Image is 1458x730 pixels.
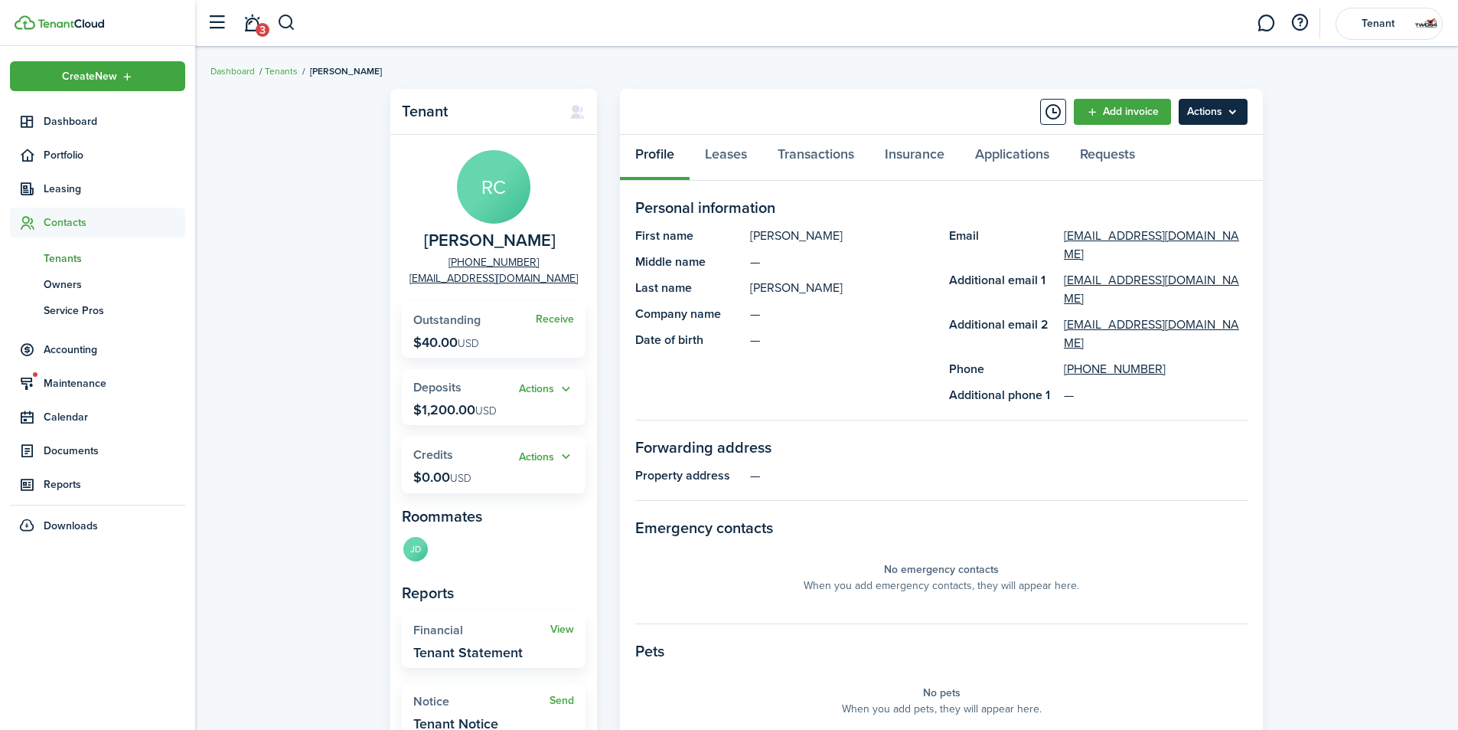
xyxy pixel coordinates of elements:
[457,150,530,224] avatar-text: RC
[210,64,255,78] a: Dashboard
[1040,99,1066,125] button: Timeline
[949,271,1056,308] panel-main-title: Additional email 1
[44,113,185,129] span: Dashboard
[10,470,185,499] a: Reports
[413,645,523,660] widget-stats-description: Tenant Statement
[635,305,742,323] panel-main-title: Company name
[519,381,574,398] button: Open menu
[44,250,185,267] span: Tenants
[635,640,1248,663] panel-main-section-title: Pets
[550,624,574,636] a: View
[519,381,574,398] button: Actions
[413,470,471,485] p: $0.00
[635,253,742,271] panel-main-title: Middle name
[519,448,574,466] button: Actions
[44,443,185,459] span: Documents
[1064,316,1248,352] a: [EMAIL_ADDRESS][DOMAIN_NAME]
[402,535,429,566] a: JD
[762,135,869,181] a: Transactions
[44,476,185,493] span: Reports
[519,448,574,466] button: Open menu
[409,270,578,286] a: [EMAIL_ADDRESS][DOMAIN_NAME]
[869,135,960,181] a: Insurance
[413,335,479,350] p: $40.00
[750,227,934,245] panel-main-description: [PERSON_NAME]
[949,386,1056,404] panel-main-title: Additional phone 1
[635,196,1248,219] panel-main-section-title: Personal information
[750,279,934,297] panel-main-description: [PERSON_NAME]
[237,4,266,43] a: Notifications
[1251,4,1280,43] a: Messaging
[265,64,298,78] a: Tenants
[1064,360,1166,378] a: [PHONE_NUMBER]
[44,147,185,163] span: Portfolio
[750,331,934,349] panel-main-description: —
[62,71,117,82] span: Create New
[10,106,185,136] a: Dashboard
[413,402,497,417] p: $1,200.00
[750,253,934,271] panel-main-description: —
[44,518,98,534] span: Downloads
[635,331,742,349] panel-main-title: Date of birth
[402,581,585,604] panel-main-subtitle: Reports
[923,685,961,701] panel-main-placeholder-title: No pets
[635,466,742,485] panel-main-title: Property address
[1179,99,1248,125] button: Open menu
[1064,227,1248,264] a: [EMAIL_ADDRESS][DOMAIN_NAME]
[402,505,585,528] panel-main-subtitle: Roommates
[690,135,762,181] a: Leases
[842,701,1042,717] panel-main-placeholder-description: When you add pets, they will appear here.
[403,537,428,561] avatar-text: JD
[44,342,185,358] span: Accounting
[949,227,1056,264] panel-main-title: Email
[277,10,296,36] button: Search
[413,624,550,637] widget-stats-title: Financial
[15,15,35,30] img: TenantCloud
[1179,99,1248,125] menu-btn: Actions
[10,61,185,91] button: Open menu
[448,254,539,270] a: [PHONE_NUMBER]
[413,446,453,463] span: Credits
[1287,10,1313,36] button: Open resource center
[44,303,185,319] span: Service Pros
[413,311,481,329] span: Outstanding
[10,297,185,323] a: Service Pros
[804,578,1079,594] panel-main-placeholder-description: When you add emergency contacts, they will appear here.
[475,403,497,419] span: USD
[635,227,742,245] panel-main-title: First name
[44,375,185,391] span: Maintenance
[1065,135,1150,181] a: Requests
[202,8,231,38] button: Open sidebar
[1414,11,1439,36] img: Tenant
[402,103,554,120] panel-main-title: Tenant
[44,214,185,231] span: Contacts
[413,378,462,396] span: Deposits
[635,279,742,297] panel-main-title: Last name
[536,313,574,326] a: Receive
[1064,271,1248,308] a: [EMAIL_ADDRESS][DOMAIN_NAME]
[635,436,1248,459] panel-main-section-title: Forwarding address
[750,466,1248,485] panel-main-description: —
[44,409,185,425] span: Calendar
[949,316,1056,352] panel-main-title: Additional email 2
[424,231,556,250] span: Rosalba Ceniceros
[458,336,479,352] span: USD
[884,561,999,578] panel-main-placeholder-title: No emergency contacts
[960,135,1065,181] a: Applications
[44,181,185,197] span: Leasing
[44,277,185,293] span: Owners
[38,19,104,28] img: TenantCloud
[1347,18,1408,29] span: Tenant
[750,305,934,323] panel-main-description: —
[10,245,185,271] a: Tenants
[10,271,185,297] a: Owners
[635,516,1248,539] panel-main-section-title: Emergency contacts
[949,360,1056,378] panel-main-title: Phone
[256,23,269,37] span: 3
[550,695,574,707] a: Send
[1074,99,1171,125] a: Add invoice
